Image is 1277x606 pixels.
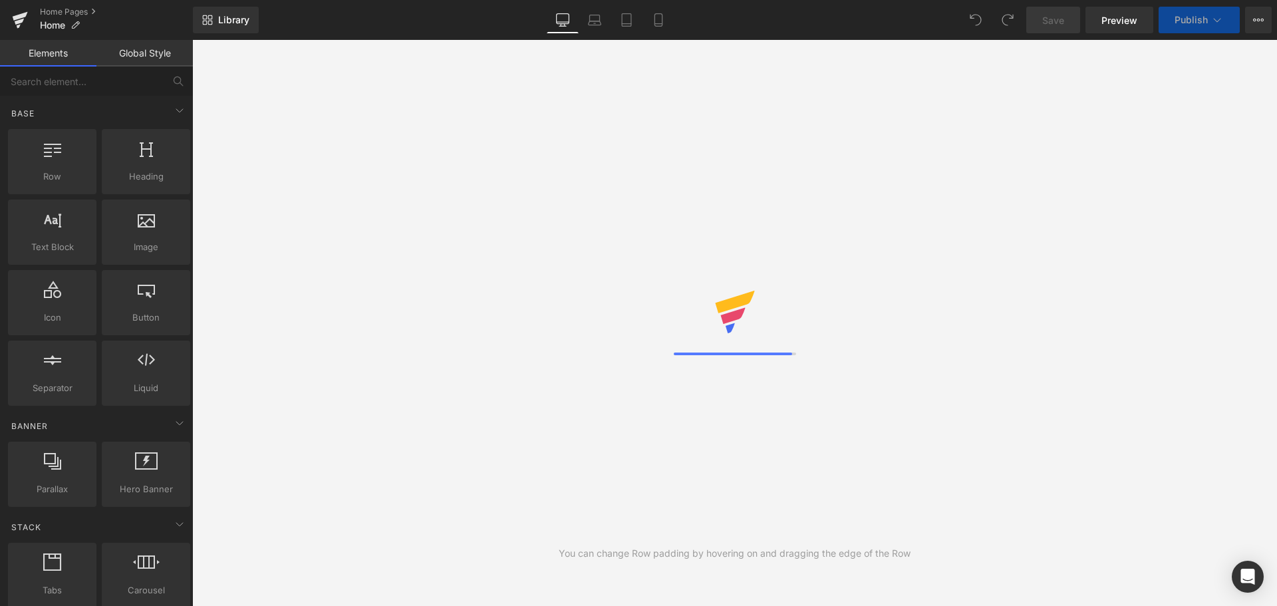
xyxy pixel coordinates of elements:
span: Banner [10,420,49,432]
span: Icon [12,311,92,325]
span: Parallax [12,482,92,496]
a: New Library [193,7,259,33]
span: Stack [10,521,43,533]
a: Home Pages [40,7,193,17]
a: Preview [1085,7,1153,33]
span: Button [106,311,186,325]
button: Publish [1159,7,1240,33]
span: Image [106,240,186,254]
span: Library [218,14,249,26]
button: More [1245,7,1272,33]
span: Liquid [106,381,186,395]
span: Tabs [12,583,92,597]
div: You can change Row padding by hovering on and dragging the edge of the Row [559,546,911,561]
span: Save [1042,13,1064,27]
div: Open Intercom Messenger [1232,561,1264,593]
span: Base [10,107,36,120]
span: Hero Banner [106,482,186,496]
a: Desktop [547,7,579,33]
span: Publish [1175,15,1208,25]
span: Row [12,170,92,184]
a: Tablet [611,7,642,33]
a: Laptop [579,7,611,33]
span: Home [40,20,65,31]
span: Carousel [106,583,186,597]
a: Mobile [642,7,674,33]
span: Preview [1101,13,1137,27]
span: Heading [106,170,186,184]
span: Text Block [12,240,92,254]
a: Global Style [96,40,193,67]
button: Undo [962,7,989,33]
button: Redo [994,7,1021,33]
span: Separator [12,381,92,395]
